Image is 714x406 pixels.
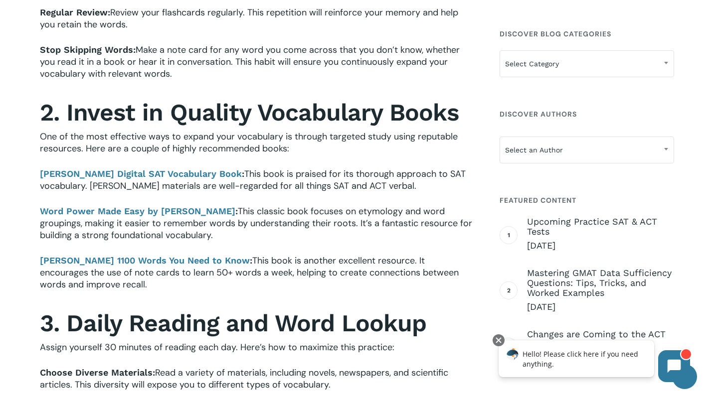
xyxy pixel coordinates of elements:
[40,309,426,337] strong: 3. Daily Reading and Word Lookup
[527,217,674,252] a: Upcoming Practice SAT & ACT Tests [DATE]
[40,255,250,267] a: [PERSON_NAME] 1100 Words You Need to Know
[40,168,466,192] span: This book is praised for its thorough approach to SAT vocabulary. [PERSON_NAME] materials are wel...
[527,240,674,252] span: [DATE]
[235,206,238,216] b: :
[40,205,235,217] a: Word Power Made Easy by [PERSON_NAME]
[500,105,674,123] h4: Discover Authors
[500,53,674,74] span: Select Category
[527,329,674,349] span: Changes are Coming to the ACT in [DATE]
[40,367,155,378] b: Choose Diverse Materials:
[250,255,252,266] b: :
[40,367,448,391] span: Read a variety of materials, including novels, newspapers, and scientific articles. This diversit...
[40,168,242,180] a: [PERSON_NAME] Digital SAT Vocabulary Book
[500,136,674,163] span: Select an Author
[40,44,460,80] span: Make a note card for any word you come across that you don’t know, whether you read it in a book ...
[40,7,110,17] b: Regular Review:
[40,255,459,290] span: This book is another excellent resource. It encourages the use of note cards to learn 50+ words a...
[40,131,458,154] span: One of the most effective ways to expand your vocabulary is through targeted study using reputabl...
[40,98,459,127] strong: 2. Invest in Quality Vocabulary Books
[527,268,674,298] span: Mastering GMAT Data Sufficiency Questions: Tips, Tricks, and Worked Examples
[40,44,136,55] b: Stop Skipping Words:
[500,139,674,160] span: Select an Author
[40,255,250,266] b: [PERSON_NAME] 1100 Words You Need to Know
[40,205,472,241] span: This classic book focuses on etymology and word groupings, making it easier to remember words by ...
[242,168,244,179] b: :
[527,217,674,237] span: Upcoming Practice SAT & ACT Tests
[527,329,674,364] a: Changes are Coming to the ACT in [DATE] [DATE]
[40,6,458,30] span: Review your flashcards regularly. This repetition will reinforce your memory and help you retain ...
[500,25,674,43] h4: Discover Blog Categories
[500,191,674,209] h4: Featured Content
[40,341,394,353] span: Assign yourself 30 minutes of reading each day. Here’s how to maximize this practice:
[527,268,674,313] a: Mastering GMAT Data Sufficiency Questions: Tips, Tricks, and Worked Examples [DATE]
[40,206,235,216] b: Word Power Made Easy by [PERSON_NAME]
[527,301,674,313] span: [DATE]
[500,50,674,77] span: Select Category
[40,168,242,179] b: [PERSON_NAME] Digital SAT Vocabulary Book
[488,332,700,392] iframe: Chatbot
